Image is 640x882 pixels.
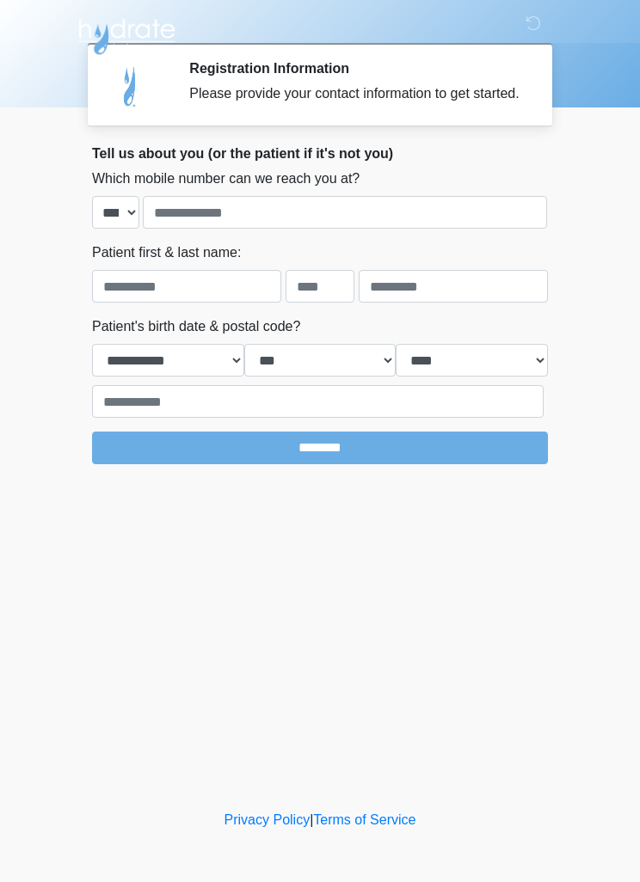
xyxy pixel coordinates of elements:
img: Hydrate IV Bar - Scottsdale Logo [75,13,178,56]
a: Terms of Service [313,812,415,827]
label: Which mobile number can we reach you at? [92,168,360,189]
a: Privacy Policy [225,812,311,827]
h2: Tell us about you (or the patient if it's not you) [92,145,548,162]
a: | [310,812,313,827]
div: Please provide your contact information to get started. [189,83,522,104]
label: Patient first & last name: [92,242,241,263]
img: Agent Avatar [105,60,157,112]
label: Patient's birth date & postal code? [92,316,300,337]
